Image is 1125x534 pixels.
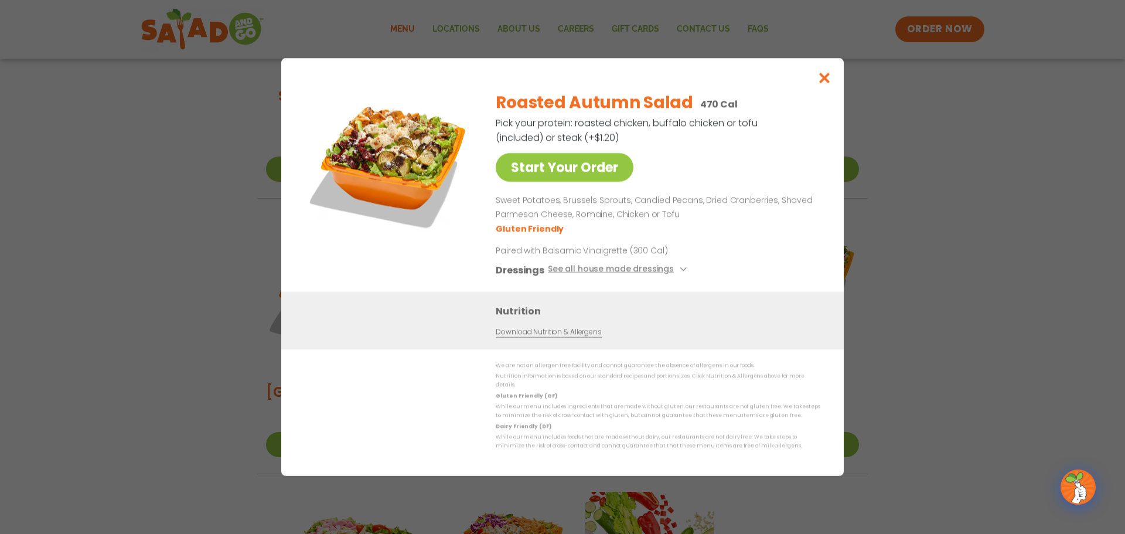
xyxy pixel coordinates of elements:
[496,263,544,277] h3: Dressings
[496,153,633,182] a: Start Your Order
[308,81,472,246] img: Featured product photo for Roasted Autumn Salad
[806,58,844,97] button: Close modal
[496,402,820,420] p: While our menu includes ingredients that are made without gluten, our restaurants are not gluten ...
[496,223,565,235] li: Gluten Friendly
[496,115,759,145] p: Pick your protein: roasted chicken, buffalo chicken or tofu (included) or steak (+$1.20)
[496,423,551,430] strong: Dairy Friendly (DF)
[496,90,693,115] h2: Roasted Autumn Salad
[496,193,816,222] p: Sweet Potatoes, Brussels Sprouts, Candied Pecans, Dried Cranberries, Shaved Parmesan Cheese, Roma...
[496,361,820,370] p: We are not an allergen free facility and cannot guarantee the absence of allergens in our foods.
[496,392,557,399] strong: Gluten Friendly (GF)
[496,372,820,390] p: Nutrition information is based on our standard recipes and portion sizes. Click Nutrition & Aller...
[496,326,601,338] a: Download Nutrition & Allergens
[700,97,738,111] p: 470 Cal
[496,433,820,451] p: While our menu includes foods that are made without dairy, our restaurants are not dairy free. We...
[1062,471,1095,504] img: wpChatIcon
[496,304,826,318] h3: Nutrition
[548,263,690,277] button: See all house made dressings
[496,244,712,257] p: Paired with Balsamic Vinaigrette (300 Cal)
